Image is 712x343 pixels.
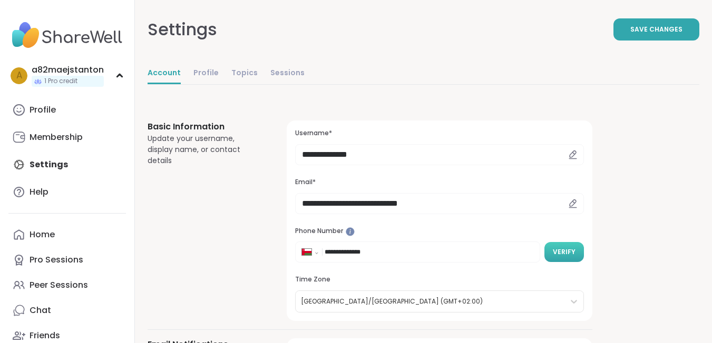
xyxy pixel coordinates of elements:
a: Peer Sessions [8,273,126,298]
button: Save Changes [613,18,699,41]
h3: Username* [295,129,584,138]
a: Chat [8,298,126,323]
div: Profile [30,104,56,116]
img: ShareWell Nav Logo [8,17,126,54]
span: a [16,69,22,83]
div: Peer Sessions [30,279,88,291]
div: Friends [30,330,60,341]
div: Update your username, display name, or contact details [148,133,261,166]
a: Membership [8,125,126,150]
a: Pro Sessions [8,247,126,273]
h3: Basic Information [148,120,261,133]
button: Verify [544,242,584,262]
h3: Email* [295,178,584,187]
div: Settings [148,17,217,42]
span: Save Changes [630,25,682,34]
div: Membership [30,132,83,143]
a: Home [8,222,126,247]
div: Chat [30,305,51,316]
div: a82maejstanton [32,64,104,76]
a: Sessions [270,63,305,84]
span: Verify [553,247,576,257]
span: 1 Pro credit [44,77,77,86]
a: Profile [8,97,126,123]
div: Pro Sessions [30,254,83,266]
div: Home [30,229,55,240]
h3: Phone Number [295,227,584,236]
iframe: Spotlight [346,227,355,236]
a: Topics [231,63,258,84]
h3: Time Zone [295,275,584,284]
a: Profile [193,63,219,84]
a: Account [148,63,181,84]
div: Help [30,186,48,198]
a: Help [8,179,126,205]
